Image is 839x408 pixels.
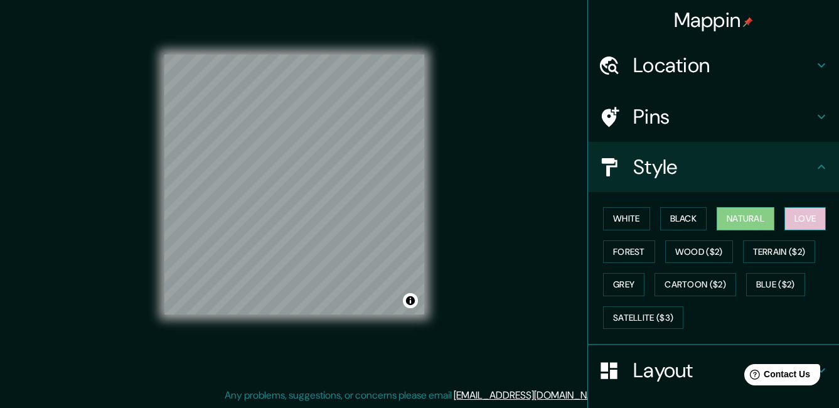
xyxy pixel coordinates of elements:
[164,55,424,314] canvas: Map
[633,53,814,78] h4: Location
[727,359,825,394] iframe: Help widget launcher
[717,207,774,230] button: Natural
[743,240,816,264] button: Terrain ($2)
[588,92,839,142] div: Pins
[633,104,814,129] h4: Pins
[588,40,839,90] div: Location
[403,293,418,308] button: Toggle attribution
[454,389,609,402] a: [EMAIL_ADDRESS][DOMAIN_NAME]
[588,345,839,395] div: Layout
[784,207,826,230] button: Love
[743,17,753,27] img: pin-icon.png
[603,273,644,296] button: Grey
[225,388,611,403] p: Any problems, suggestions, or concerns please email .
[633,154,814,180] h4: Style
[655,273,736,296] button: Cartoon ($2)
[603,207,650,230] button: White
[665,240,733,264] button: Wood ($2)
[603,306,683,330] button: Satellite ($3)
[746,273,805,296] button: Blue ($2)
[660,207,707,230] button: Black
[674,8,754,33] h4: Mappin
[588,142,839,192] div: Style
[633,358,814,383] h4: Layout
[603,240,655,264] button: Forest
